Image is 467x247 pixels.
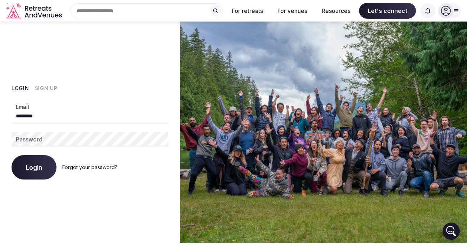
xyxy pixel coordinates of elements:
[180,22,467,243] img: My Account Background
[6,3,63,19] svg: Retreats and Venues company logo
[26,164,42,171] span: Login
[14,103,31,111] label: Email
[226,3,269,19] button: For retreats
[62,164,117,170] a: Forgot your password?
[6,3,63,19] a: Visit the homepage
[12,155,56,180] button: Login
[443,223,460,240] div: Open Intercom Messenger
[316,3,356,19] button: Resources
[272,3,313,19] button: For venues
[12,85,29,92] button: Login
[35,85,58,92] button: Sign Up
[359,3,416,19] span: Let's connect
